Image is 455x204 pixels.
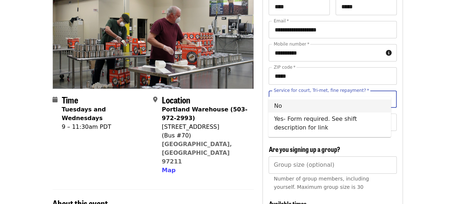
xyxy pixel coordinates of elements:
i: calendar icon [52,96,58,103]
input: Email [269,21,396,38]
span: Time [62,93,78,106]
input: [object Object] [269,156,396,174]
input: Mobile number [269,44,383,61]
a: [GEOGRAPHIC_DATA], [GEOGRAPHIC_DATA] 97211 [162,141,232,165]
label: Email [274,19,289,23]
span: Location [162,93,190,106]
button: Map [162,166,176,175]
span: Are you signing up a group? [269,144,340,154]
label: ZIP code [274,65,295,69]
span: Number of group members, including yourself. Maximum group size is 30 [274,176,369,190]
i: map-marker-alt icon [153,96,157,103]
label: Service for court, Tri-met, fine repayment? [274,88,369,93]
strong: Tuesdays and Wednesdays [62,106,106,122]
div: 9 – 11:30am PDT [62,123,147,131]
span: Map [162,167,176,174]
li: Yes- Form required. See shift description for link [268,112,391,134]
i: circle-info icon [386,50,392,56]
li: No [268,99,391,112]
strong: Portland Warehouse (503-972-2993) [162,106,248,122]
input: ZIP code [269,67,396,85]
label: Mobile number [274,42,309,46]
div: [STREET_ADDRESS] [162,123,248,131]
button: Clear [375,94,385,104]
button: Close [384,94,394,104]
div: (Bus #70) [162,131,248,140]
